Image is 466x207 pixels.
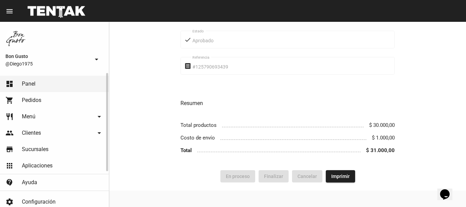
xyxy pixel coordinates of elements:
[5,96,14,104] mat-icon: shopping_cart
[5,27,27,49] img: 8570adf9-ca52-4367-b116-ae09c64cf26e.jpg
[22,113,35,120] span: Menú
[22,130,41,136] span: Clientes
[264,174,283,179] span: Finalizar
[5,80,14,88] mat-icon: dashboard
[326,170,355,182] button: Imprimir
[259,170,289,182] button: Finalizar
[5,129,14,137] mat-icon: people
[297,174,317,179] span: Cancelar
[184,36,192,44] mat-icon: done
[5,52,90,60] span: Bon Gusto
[5,178,14,187] mat-icon: contact_support
[180,144,395,157] li: Total $ 31.000,00
[331,174,350,179] span: Imprimir
[180,99,395,108] h3: Resumen
[180,119,395,132] li: Total productos $ 30.000,00
[226,174,250,179] span: En proceso
[184,62,192,70] mat-icon: receipt
[220,170,255,182] button: En proceso
[22,80,35,87] span: Panel
[95,113,103,121] mat-icon: arrow_drop_down
[5,7,14,15] mat-icon: menu
[22,162,53,169] span: Aplicaciones
[5,113,14,121] mat-icon: restaurant
[95,129,103,137] mat-icon: arrow_drop_down
[22,198,56,205] span: Configuración
[5,145,14,153] mat-icon: store
[292,170,322,182] button: Cancelar
[22,97,41,104] span: Pedidos
[5,198,14,206] mat-icon: settings
[92,55,101,63] mat-icon: arrow_drop_down
[22,179,37,186] span: Ayuda
[5,162,14,170] mat-icon: apps
[437,180,459,200] iframe: chat widget
[22,146,48,153] span: Sucursales
[5,60,90,67] span: @Diego1975
[180,132,395,144] li: Costo de envío $ 1.000,00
